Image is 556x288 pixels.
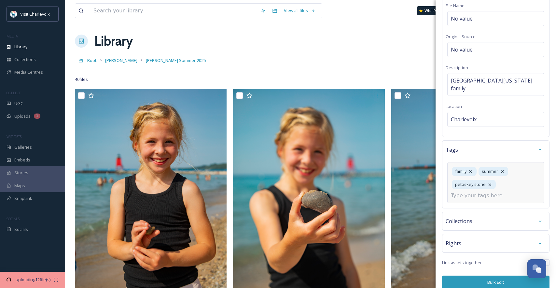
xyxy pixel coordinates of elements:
[446,34,476,39] span: Original Source
[14,157,30,163] span: Embeds
[87,56,97,64] a: Root
[105,56,137,64] a: [PERSON_NAME]
[10,11,17,17] img: Visit-Charlevoix_Logo.jpg
[75,76,88,83] span: 40 file s
[446,146,458,154] span: Tags
[7,90,21,95] span: COLLECT
[7,34,18,38] span: MEDIA
[446,3,465,8] span: File Name
[446,239,461,247] span: Rights
[13,277,53,283] span: uploading 12 file(s)
[446,103,462,109] span: Location
[14,144,32,150] span: Galleries
[14,100,23,107] span: UGC
[451,192,516,200] input: Type your tags here
[451,77,541,92] span: [GEOGRAPHIC_DATA][US_STATE] family
[14,69,43,75] span: Media Centres
[482,168,498,174] span: summer
[417,6,450,15] a: What's New
[446,217,472,225] span: Collections
[7,134,21,139] span: WIDGETS
[14,226,28,233] span: Socials
[442,260,482,266] span: Link assets together
[446,65,468,70] span: Description
[20,11,50,17] span: Visit Charlevoix
[94,31,133,51] a: Library
[527,259,546,278] button: Open Chat
[14,113,31,119] span: Uploads
[455,168,466,174] span: family
[105,57,137,63] span: [PERSON_NAME]
[14,56,36,63] span: Collections
[455,181,486,188] span: petoskey stone
[451,46,474,53] span: No value.
[7,216,20,221] span: SOCIALS
[146,57,206,63] span: [PERSON_NAME] Summer 2025
[451,115,477,123] span: Charlevoix
[146,56,206,64] a: [PERSON_NAME] Summer 2025
[14,170,28,176] span: Stories
[90,4,257,18] input: Search your library
[87,57,97,63] span: Root
[14,195,32,202] span: SnapLink
[14,183,25,189] span: Maps
[14,44,27,50] span: Library
[34,114,40,119] div: 1
[281,4,319,17] a: View all files
[451,15,474,23] span: No value.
